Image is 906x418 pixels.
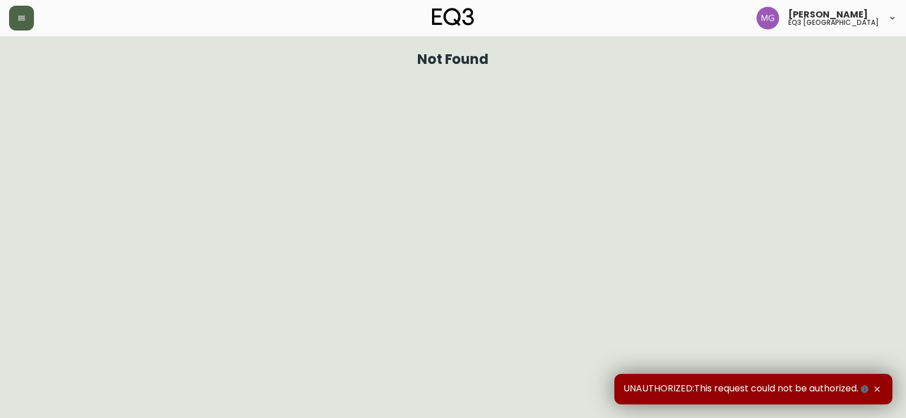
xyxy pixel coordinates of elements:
img: logo [432,8,474,26]
span: [PERSON_NAME] [788,10,868,19]
span: UNAUTHORIZED:This request could not be authorized. [623,383,871,395]
h1: Not Found [417,54,489,64]
h5: eq3 [GEOGRAPHIC_DATA] [788,19,879,26]
img: de8837be2a95cd31bb7c9ae23fe16153 [757,7,779,29]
